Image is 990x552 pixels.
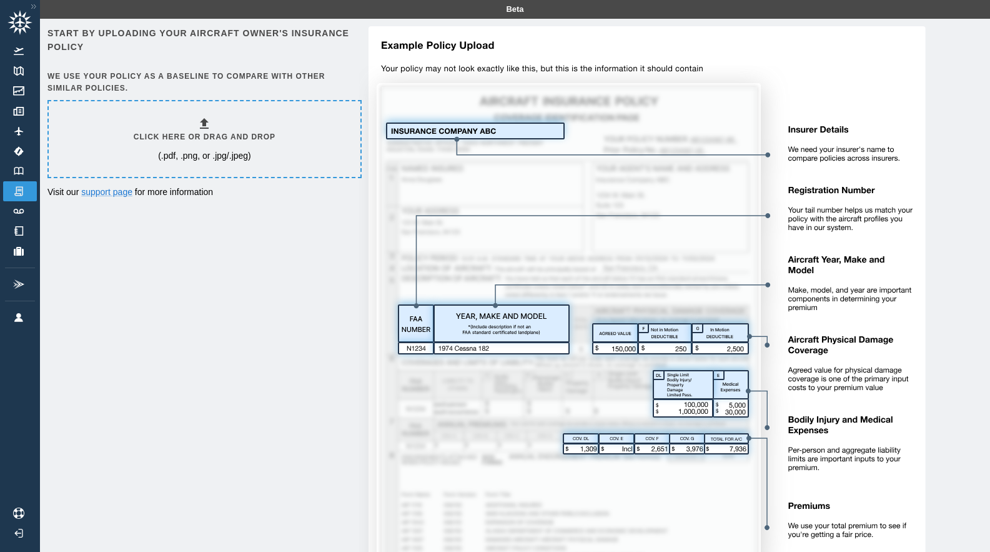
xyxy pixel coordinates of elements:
h6: Start by uploading your aircraft owner's insurance policy [47,26,359,54]
p: (.pdf, .png, or .jpg/.jpeg) [158,149,251,162]
h6: We use your policy as a baseline to compare with other similar policies. [47,71,359,94]
h6: Click here or drag and drop [134,131,275,143]
p: Visit our for more information [47,186,359,198]
a: support page [81,187,132,197]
